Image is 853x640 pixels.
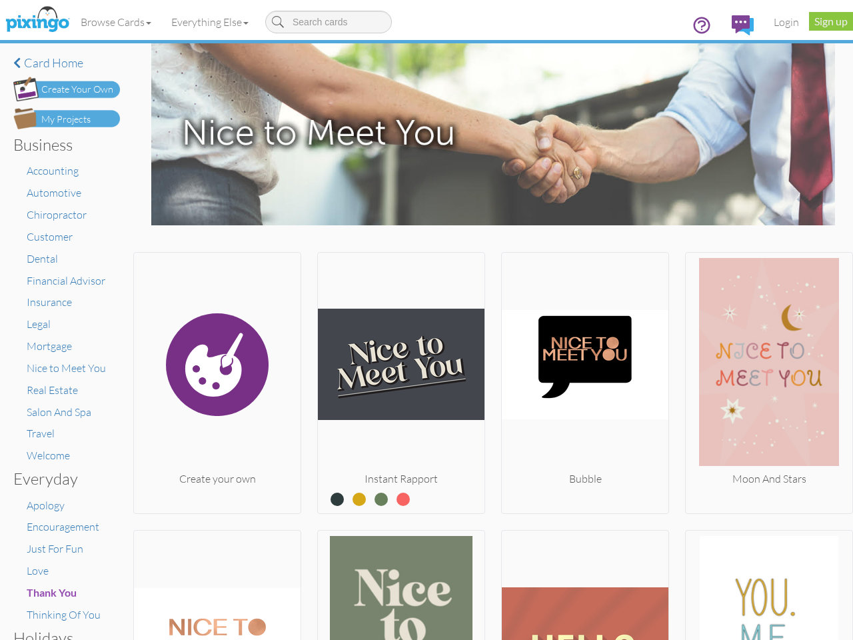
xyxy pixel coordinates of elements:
[27,164,79,177] a: Accounting
[686,258,852,471] img: 20201015-182829-51e4a9639e9b-250.jpg
[27,586,77,599] span: Thank You
[686,471,852,487] div: Moon And Stars
[27,230,73,243] a: Customer
[27,520,99,533] a: Encouragement
[27,383,78,397] a: Real Estate
[27,361,106,375] a: Nice to Meet You
[318,258,484,471] img: 20250527-043656-4a68221cc664-250.jpg
[764,5,809,39] a: Login
[265,11,392,33] input: Search cards
[27,586,77,599] a: Thank You
[71,5,161,39] a: Browse Cards
[2,3,73,37] img: pixingo logo
[27,608,101,621] a: Thinking Of You
[27,339,72,353] a: Mortgage
[13,470,110,487] h3: Everyday
[502,471,668,487] div: Bubble
[161,5,259,39] a: Everything Else
[134,471,301,487] div: Create your own
[41,113,91,127] div: My Projects
[732,15,754,35] img: comments.svg
[27,427,55,440] a: Travel
[13,108,120,129] img: my-projects-button.png
[27,449,70,462] a: Welcome
[502,258,668,471] img: 20190519-053422-a5473d950488-250.jpg
[27,499,65,512] a: Apology
[13,136,110,153] h3: Business
[27,252,58,265] a: Dental
[27,186,81,199] a: Automotive
[41,83,113,97] div: Create Your Own
[809,12,853,31] a: Sign up
[13,77,120,101] img: create-own-button.png
[27,295,72,309] a: Insurance
[134,258,301,471] img: create.svg
[27,274,105,287] a: Financial Advisor
[852,639,853,640] iframe: Chat
[13,57,120,70] a: Card home
[27,542,83,555] a: Just For Fun
[27,208,87,221] a: Chiropractor
[27,405,91,419] a: Salon And Spa
[27,564,49,577] a: Love
[151,43,835,225] img: nice-to-meet-you.jpg
[27,317,51,331] a: Legal
[318,471,484,487] div: Instant Rapport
